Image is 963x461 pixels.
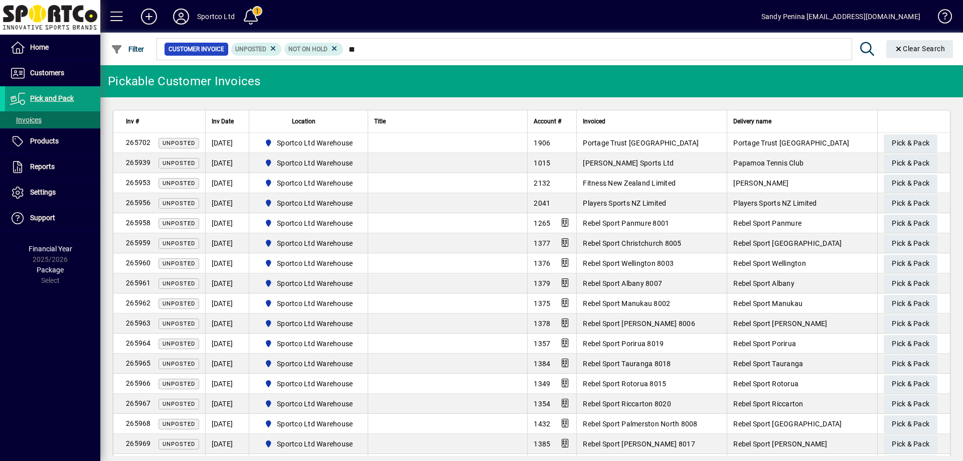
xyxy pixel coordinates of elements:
[534,139,550,147] span: 1906
[884,375,937,393] button: Pick & Pack
[205,213,249,233] td: [DATE]
[30,137,59,145] span: Products
[277,379,353,389] span: Sportco Ltd Warehouse
[583,440,695,448] span: Rebel Sport [PERSON_NAME] 8017
[5,129,100,154] a: Products
[884,395,937,413] button: Pick & Pack
[5,180,100,205] a: Settings
[583,159,674,167] span: [PERSON_NAME] Sports Ltd
[583,259,674,267] span: Rebel Sport Wellington 8003
[30,163,55,171] span: Reports
[733,219,801,227] span: Rebel Sport Panmure
[260,137,357,149] span: Sportco Ltd Warehouse
[235,46,266,53] span: Unposted
[205,133,249,153] td: [DATE]
[5,155,100,180] a: Reports
[733,400,803,408] span: Rebel Sport Riccarton
[163,160,195,167] span: Unposted
[894,45,945,53] span: Clear Search
[126,116,199,127] div: Inv #
[30,69,64,77] span: Customers
[892,356,929,372] span: Pick & Pack
[205,233,249,253] td: [DATE]
[205,354,249,374] td: [DATE]
[133,8,165,26] button: Add
[733,116,871,127] div: Delivery name
[205,334,249,354] td: [DATE]
[111,45,144,53] span: Filter
[277,419,353,429] span: Sportco Ltd Warehouse
[260,338,357,350] span: Sportco Ltd Warehouse
[534,360,550,368] span: 1384
[205,394,249,414] td: [DATE]
[277,278,353,288] span: Sportco Ltd Warehouse
[884,275,937,293] button: Pick & Pack
[733,159,804,167] span: Papamoa Tennis Club
[260,297,357,310] span: Sportco Ltd Warehouse
[5,206,100,231] a: Support
[260,257,357,269] span: Sportco Ltd Warehouse
[733,360,803,368] span: Rebel Sport Tauranga
[277,238,353,248] span: Sportco Ltd Warehouse
[583,380,666,388] span: Rebel Sport Rotorua 8015
[733,259,806,267] span: Rebel Sport Wellington
[126,299,151,307] span: 265962
[108,40,147,58] button: Filter
[260,217,357,229] span: Sportco Ltd Warehouse
[205,374,249,394] td: [DATE]
[163,180,195,187] span: Unposted
[277,399,353,409] span: Sportco Ltd Warehouse
[884,155,937,173] button: Pick & Pack
[884,195,937,213] button: Pick & Pack
[205,173,249,193] td: [DATE]
[892,396,929,412] span: Pick & Pack
[277,198,353,208] span: Sportco Ltd Warehouse
[930,2,950,35] a: Knowledge Base
[277,439,353,449] span: Sportco Ltd Warehouse
[583,116,721,127] div: Invoiced
[583,219,669,227] span: Rebel Sport Panmure 8001
[126,138,151,146] span: 265702
[733,199,817,207] span: Players Sports NZ Limited
[733,440,827,448] span: Rebel Sport [PERSON_NAME]
[374,116,386,127] span: Title
[126,379,151,387] span: 265966
[886,40,953,58] button: Clear
[163,321,195,327] span: Unposted
[733,239,842,247] span: Rebel Sport [GEOGRAPHIC_DATA]
[277,258,353,268] span: Sportco Ltd Warehouse
[892,336,929,352] span: Pick & Pack
[163,401,195,407] span: Unposted
[733,340,796,348] span: Rebel Sport Porirua
[534,219,550,227] span: 1265
[892,155,929,172] span: Pick & Pack
[163,421,195,427] span: Unposted
[892,376,929,392] span: Pick & Pack
[892,135,929,151] span: Pick & Pack
[884,295,937,313] button: Pick & Pack
[892,255,929,272] span: Pick & Pack
[892,316,929,332] span: Pick & Pack
[892,436,929,452] span: Pick & Pack
[126,199,151,207] span: 265956
[277,158,353,168] span: Sportco Ltd Warehouse
[212,116,243,127] div: Inv Date
[5,111,100,128] a: Invoices
[583,299,670,308] span: Rebel Sport Manukau 8002
[205,153,249,173] td: [DATE]
[534,159,550,167] span: 1015
[163,341,195,347] span: Unposted
[761,9,920,25] div: Sandy Penina [EMAIL_ADDRESS][DOMAIN_NAME]
[534,199,550,207] span: 2041
[884,355,937,373] button: Pick & Pack
[163,280,195,287] span: Unposted
[260,237,357,249] span: Sportco Ltd Warehouse
[126,339,151,347] span: 265964
[277,138,353,148] span: Sportco Ltd Warehouse
[163,260,195,267] span: Unposted
[10,116,42,124] span: Invoices
[5,61,100,86] a: Customers
[163,240,195,247] span: Unposted
[30,214,55,222] span: Support
[892,295,929,312] span: Pick & Pack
